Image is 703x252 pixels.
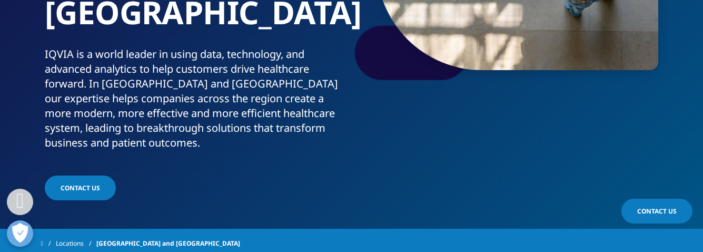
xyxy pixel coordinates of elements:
span: Contact Us [637,207,677,216]
span: Contact Us [61,183,100,192]
p: IQVIA is a world leader in using data, technology, and advanced analytics to help customers drive... [45,47,348,157]
a: Contact Us [621,199,692,224]
button: Open Preferences [7,220,33,247]
a: Contact Us [45,176,116,200]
